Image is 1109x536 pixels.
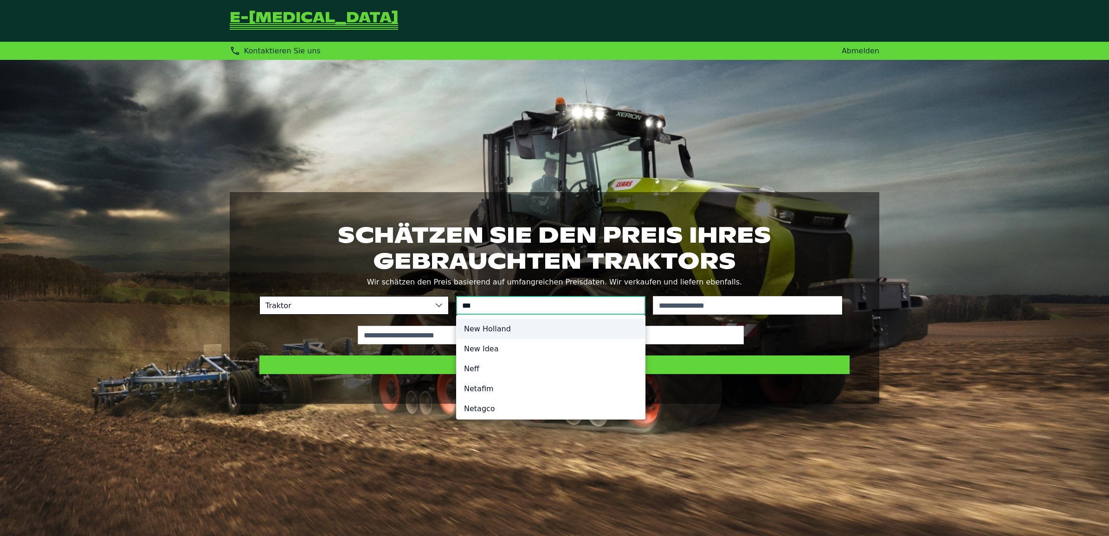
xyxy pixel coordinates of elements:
[457,359,645,379] li: Neff
[457,379,645,399] li: Netafim
[259,222,850,274] h1: Schätzen Sie den Preis Ihres gebrauchten Traktors
[244,46,321,55] span: Kontaktieren Sie uns
[457,315,645,522] ul: Option List
[230,45,321,56] div: Kontaktieren Sie uns
[842,46,879,55] a: Abmelden
[259,355,850,374] button: Preis schätzen
[457,399,645,419] li: Netagco
[457,319,645,339] li: New Holland
[457,419,645,439] li: Nettuno
[230,11,398,31] a: Zurück zur Startseite
[259,276,850,289] p: Wir schätzen den Preis basierend auf umfangreichen Preisdaten. Wir verkaufen und liefern ebenfalls.
[457,339,645,359] li: New Idea
[260,297,430,314] span: Traktor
